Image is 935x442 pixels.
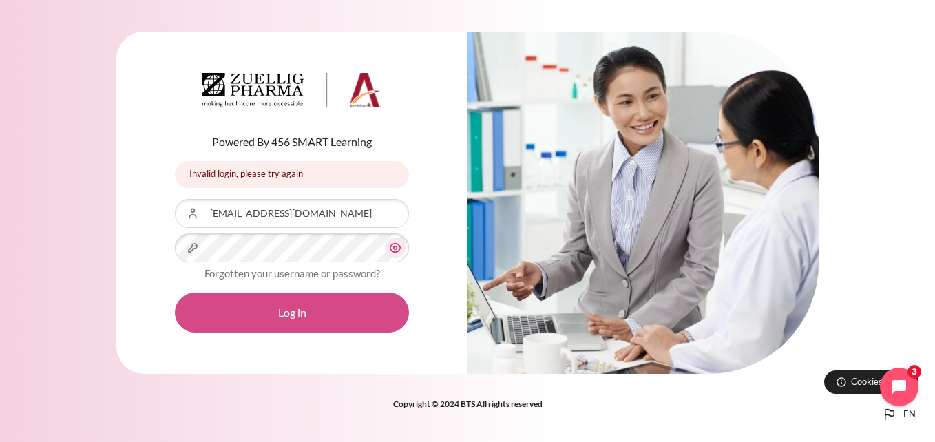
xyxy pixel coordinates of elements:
[876,401,921,428] button: Languages
[175,134,409,150] p: Powered By 456 SMART Learning
[175,199,409,228] input: Username or Email Address
[903,408,916,421] span: en
[851,375,908,388] span: Cookies notice
[175,161,409,188] div: Invalid login, please try again
[202,73,381,107] img: Architeck
[204,267,380,280] a: Forgotten your username or password?
[202,73,381,113] a: Architeck
[175,293,409,333] button: Log in
[824,370,918,394] button: Cookies notice
[393,399,543,409] strong: Copyright © 2024 BTS All rights reserved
